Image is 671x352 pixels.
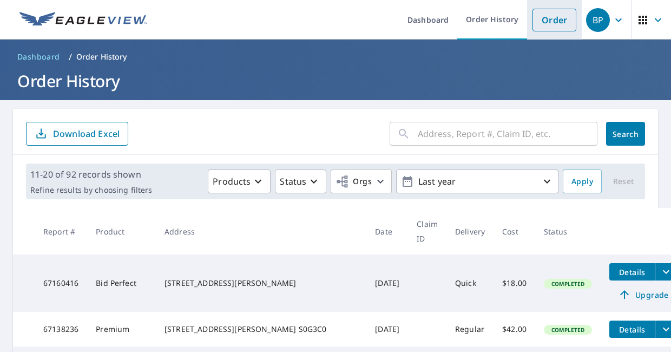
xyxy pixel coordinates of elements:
[76,51,127,62] p: Order History
[609,263,655,281] button: detailsBtn-67160416
[616,288,670,301] span: Upgrade
[535,208,601,255] th: Status
[366,208,408,255] th: Date
[165,278,358,289] div: [STREET_ADDRESS][PERSON_NAME]
[165,324,358,335] div: [STREET_ADDRESS][PERSON_NAME] S0G3C0
[13,48,64,66] a: Dashboard
[208,170,271,193] button: Products
[30,168,152,181] p: 11-20 of 92 records shown
[213,175,251,188] p: Products
[30,185,152,195] p: Refine results by choosing filters
[13,48,658,66] nav: breadcrumb
[69,50,72,63] li: /
[35,208,87,255] th: Report #
[35,255,87,312] td: 67160416
[494,312,535,347] td: $42.00
[331,170,392,193] button: Orgs
[616,324,648,335] span: Details
[396,170,558,193] button: Last year
[494,255,535,312] td: $18.00
[26,122,128,146] button: Download Excel
[446,255,494,312] td: Quick
[53,128,120,140] p: Download Excel
[615,129,636,139] span: Search
[563,170,602,193] button: Apply
[606,122,645,146] button: Search
[616,267,648,277] span: Details
[87,208,156,255] th: Product
[532,9,576,31] a: Order
[156,208,366,255] th: Address
[35,312,87,347] td: 67138236
[17,51,60,62] span: Dashboard
[545,280,591,288] span: Completed
[494,208,535,255] th: Cost
[418,119,597,149] input: Address, Report #, Claim ID, etc.
[446,208,494,255] th: Delivery
[408,208,446,255] th: Claim ID
[366,312,408,347] td: [DATE]
[87,312,156,347] td: Premium
[13,70,658,92] h1: Order History
[545,326,591,334] span: Completed
[586,8,610,32] div: BP
[275,170,326,193] button: Status
[19,12,147,28] img: EV Logo
[335,175,372,188] span: Orgs
[280,175,306,188] p: Status
[414,172,541,191] p: Last year
[571,175,593,188] span: Apply
[609,321,655,338] button: detailsBtn-67138236
[366,255,408,312] td: [DATE]
[87,255,156,312] td: Bid Perfect
[446,312,494,347] td: Regular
